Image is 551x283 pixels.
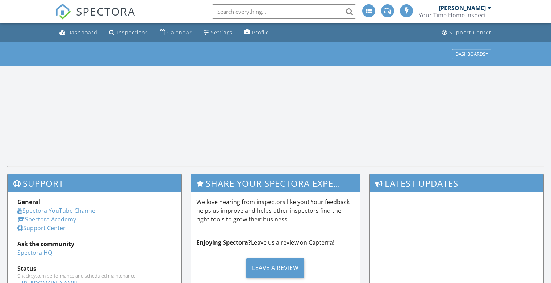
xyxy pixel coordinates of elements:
[8,174,181,192] h3: Support
[439,4,486,12] div: [PERSON_NAME]
[167,29,192,36] div: Calendar
[17,224,66,232] a: Support Center
[449,29,492,36] div: Support Center
[191,174,360,192] h3: Share Your Spectora Experience
[439,26,494,39] a: Support Center
[157,26,195,39] a: Calendar
[246,258,304,278] div: Leave a Review
[211,29,233,36] div: Settings
[455,51,488,56] div: Dashboards
[370,174,543,192] h3: Latest Updates
[17,264,172,273] div: Status
[17,240,172,248] div: Ask the community
[196,238,251,246] strong: Enjoying Spectora?
[17,215,76,223] a: Spectora Academy
[252,29,269,36] div: Profile
[76,4,135,19] span: SPECTORA
[67,29,97,36] div: Dashboard
[55,10,135,25] a: SPECTORA
[55,4,71,20] img: The Best Home Inspection Software - Spectora
[17,198,40,206] strong: General
[17,207,97,215] a: Spectora YouTube Channel
[201,26,235,39] a: Settings
[241,26,272,39] a: Profile
[117,29,148,36] div: Inspections
[17,273,172,279] div: Check system performance and scheduled maintenance.
[212,4,356,19] input: Search everything...
[106,26,151,39] a: Inspections
[57,26,100,39] a: Dashboard
[452,49,491,59] button: Dashboards
[419,12,491,19] div: Your Time Home Inspections
[196,238,355,247] p: Leave us a review on Capterra!
[17,249,52,257] a: Spectora HQ
[196,198,355,224] p: We love hearing from inspectors like you! Your feedback helps us improve and helps other inspecto...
